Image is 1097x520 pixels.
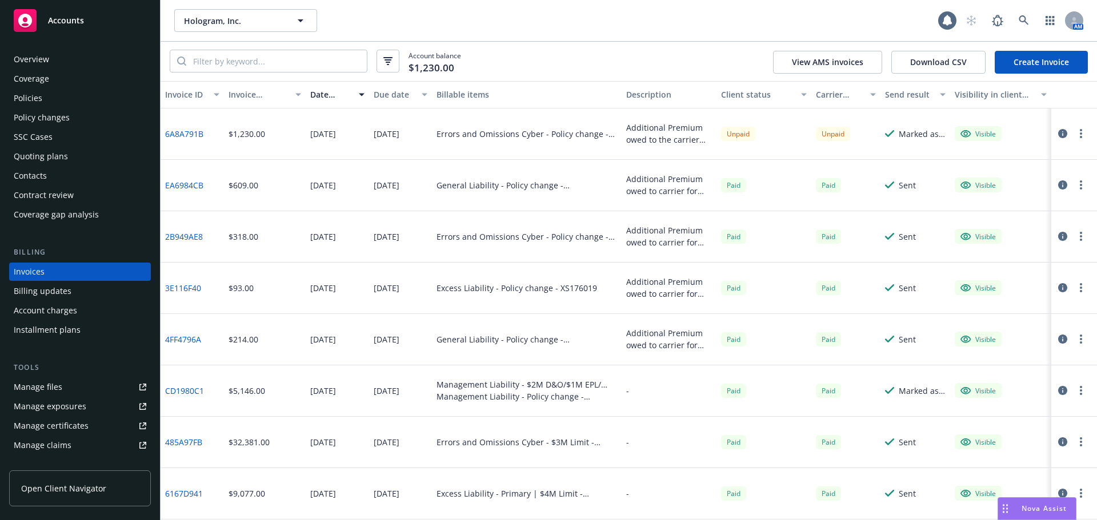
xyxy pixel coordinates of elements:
div: Sent [899,487,916,499]
div: $32,381.00 [229,436,270,448]
a: Report a Bug [986,9,1009,32]
button: Visibility in client dash [950,81,1051,108]
a: Invoices [9,263,151,281]
a: Switch app [1039,9,1062,32]
div: Marked as sent [899,385,946,397]
div: Visible [960,437,996,447]
a: Manage BORs [9,455,151,474]
div: Excess Liability - Policy change - XS176019 [437,282,597,294]
a: Accounts [9,5,151,37]
div: Manage certificates [14,417,89,435]
div: Errors and Omissions Cyber - Policy change - W3581D230101 [437,231,617,243]
div: [DATE] [374,231,399,243]
a: Manage certificates [9,417,151,435]
div: - [626,385,629,397]
a: Quoting plans [9,147,151,166]
button: View AMS invoices [773,51,882,74]
div: $5,146.00 [229,385,265,397]
div: Manage files [14,378,62,396]
div: Sent [899,231,916,243]
div: Sent [899,179,916,191]
div: Send result [885,88,933,100]
a: Create Invoice [995,51,1088,74]
a: Manage exposures [9,397,151,416]
a: Installment plans [9,321,151,339]
div: [DATE] [374,179,399,191]
div: Installment plans [14,321,81,339]
div: Visible [960,488,996,498]
a: Overview [9,50,151,68]
div: Additional Premium owed to the carrier for endorsement extending policy through [DATE]. [626,122,712,146]
span: Paid [721,384,746,398]
div: Paid [816,281,841,295]
div: [DATE] [374,487,399,499]
a: Contacts [9,167,151,185]
a: 4FF4796A [165,333,201,345]
div: Tools [9,362,151,373]
a: 3E116F40 [165,282,201,294]
div: Billing updates [14,282,71,300]
div: Paid [816,332,841,346]
div: Due date [374,88,415,100]
div: Manage claims [14,436,71,454]
span: Paid [816,435,841,449]
div: [DATE] [374,436,399,448]
div: Management Liability - Policy change - AXIS00001889-002 [437,390,617,402]
a: Coverage [9,70,151,88]
a: 485A97FB [165,436,202,448]
div: [DATE] [310,385,336,397]
a: Account charges [9,301,151,320]
div: $609.00 [229,179,258,191]
div: - [626,436,629,448]
a: 6167D941 [165,487,203,499]
div: Visible [960,334,996,344]
span: Account balance [409,51,461,72]
a: Start snowing [960,9,983,32]
button: Invoice amount [224,81,306,108]
div: Paid [816,384,841,398]
div: Paid [721,229,746,244]
div: Additional Premium owed to carrier for policy extension through [DATE]. [626,276,712,300]
div: [DATE] [310,333,336,345]
a: Policy changes [9,108,151,127]
a: Manage files [9,378,151,396]
div: Paid [721,178,746,192]
div: Coverage [14,70,49,88]
div: [DATE] [310,282,336,294]
div: Visible [960,231,996,241]
a: Contract review [9,186,151,204]
span: Accounts [48,16,84,25]
a: Billing updates [9,282,151,300]
div: Excess Liability - Primary | $4M Limit - XS176019 [437,487,617,499]
div: Visibility in client dash [955,88,1034,100]
div: Invoice amount [229,88,289,100]
div: Marked as sent [899,128,946,140]
div: [DATE] [310,179,336,191]
div: Overview [14,50,49,68]
button: Nova Assist [998,497,1076,520]
button: Invoice ID [161,81,224,108]
div: Description [626,88,712,100]
div: Sent [899,436,916,448]
span: Paid [816,178,841,192]
svg: Search [177,57,186,66]
button: Carrier status [811,81,881,108]
div: Paid [816,486,841,501]
div: [DATE] [374,128,399,140]
a: Search [1012,9,1035,32]
div: Policy changes [14,108,70,127]
div: Billing [9,247,151,258]
div: Manage BORs [14,455,67,474]
div: Paid [721,486,746,501]
button: Client status [716,81,811,108]
div: Sent [899,282,916,294]
div: - [626,487,629,499]
div: $9,077.00 [229,487,265,499]
a: 6A8A791B [165,128,203,140]
div: Paid [721,332,746,346]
